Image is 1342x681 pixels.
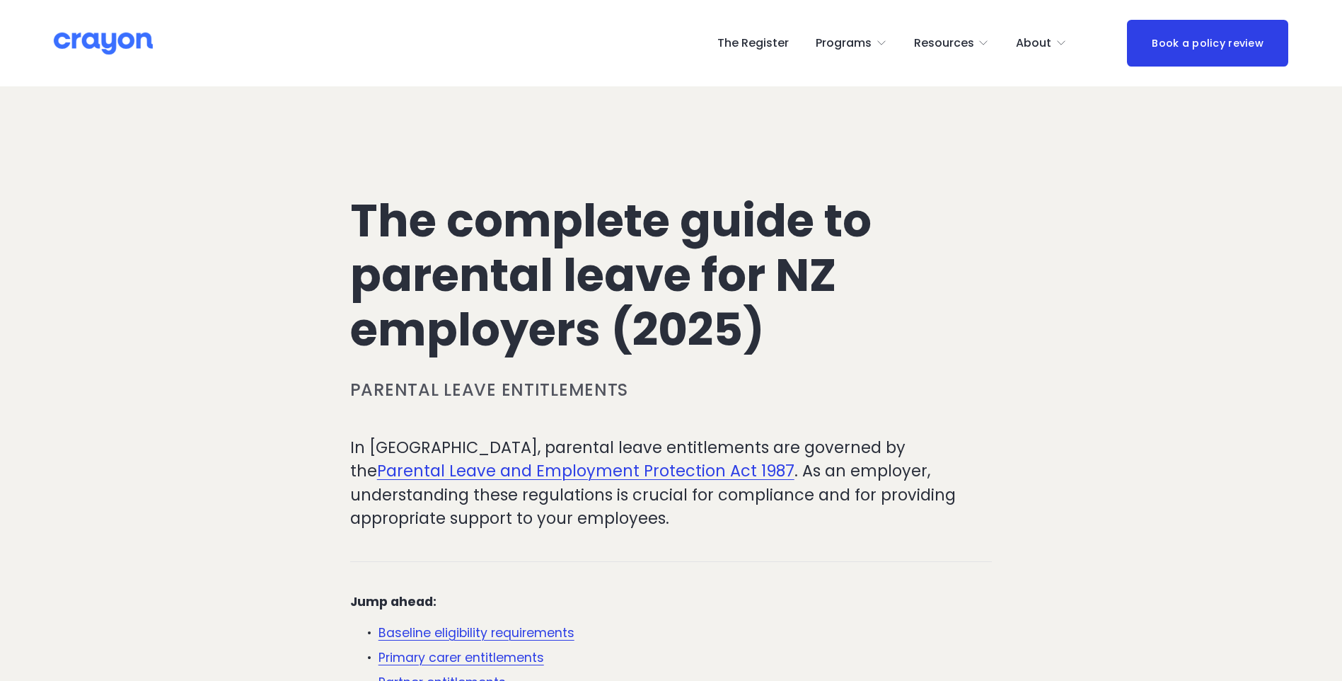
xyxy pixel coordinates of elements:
[914,33,974,54] span: Resources
[377,459,794,482] a: Parental Leave and Employment Protection Act 1987
[350,378,628,401] a: Parental leave entitlements
[1016,33,1051,54] span: About
[350,194,993,357] h1: The complete guide to parental leave for NZ employers (2025)
[1127,20,1288,66] a: Book a policy review
[350,593,436,610] strong: Jump ahead:
[378,649,544,666] a: Primary carer entitlements
[54,31,153,56] img: Crayon
[717,32,789,55] a: The Register
[914,32,990,55] a: folder dropdown
[350,436,993,531] p: In [GEOGRAPHIC_DATA], parental leave entitlements are governed by the . As an employer, understan...
[816,33,872,54] span: Programs
[1016,32,1067,55] a: folder dropdown
[816,32,887,55] a: folder dropdown
[378,624,574,641] a: Baseline eligibility requirements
